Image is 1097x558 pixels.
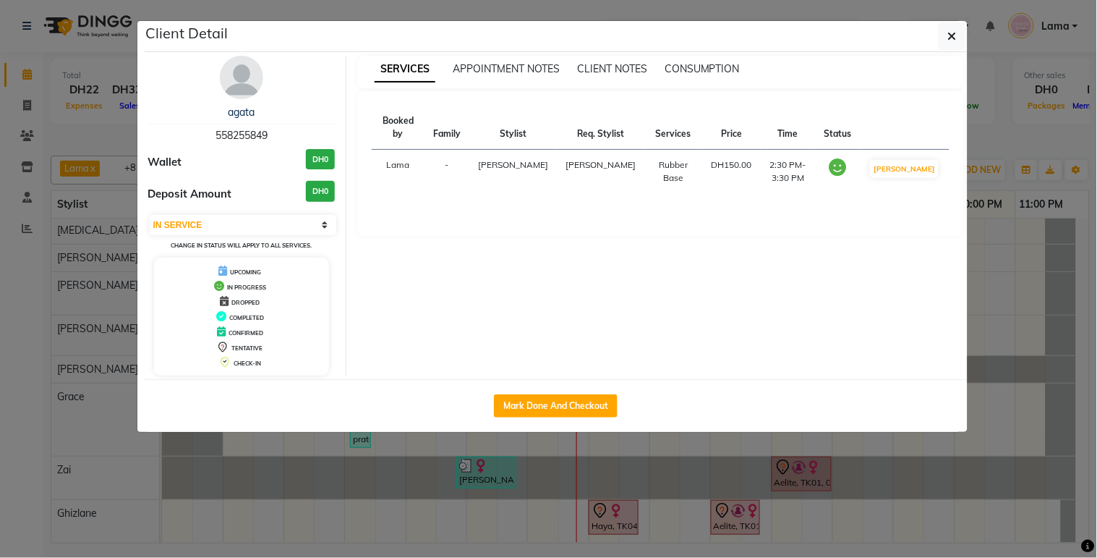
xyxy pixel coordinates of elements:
span: TENTATIVE [231,344,262,352]
th: Status [815,106,860,150]
span: APPOINTMENT NOTES [453,62,560,75]
td: - [424,150,469,194]
th: Booked by [372,106,424,150]
button: [PERSON_NAME] [870,160,939,178]
h5: Client Detail [146,22,229,44]
span: CHECK-IN [234,360,261,367]
h3: DH0 [306,149,335,170]
th: Services [644,106,703,150]
div: DH150.00 [712,158,752,172]
th: Stylist [469,106,557,150]
span: IN PROGRESS [227,284,266,291]
th: Price [703,106,761,150]
th: Req. Stylist [557,106,644,150]
span: Wallet [148,154,182,171]
span: CONSUMPTION [665,62,740,75]
h3: DH0 [306,181,335,202]
td: 2:30 PM-3:30 PM [761,150,816,194]
span: DROPPED [231,299,260,306]
th: Family [424,106,469,150]
small: Change in status will apply to all services. [171,242,312,249]
span: [PERSON_NAME] [565,159,636,170]
th: Time [761,106,816,150]
td: Lama [372,150,424,194]
img: avatar [220,56,263,99]
a: agata [228,106,255,119]
span: SERVICES [375,56,435,83]
span: 558255849 [215,129,268,142]
button: Mark Done And Checkout [494,394,618,418]
span: CONFIRMED [229,329,263,337]
span: [PERSON_NAME] [478,159,548,170]
span: CLIENT NOTES [577,62,647,75]
span: UPCOMING [230,269,261,276]
span: COMPLETED [229,314,264,321]
div: Rubber Base [653,158,694,185]
span: Deposit Amount [148,186,232,203]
